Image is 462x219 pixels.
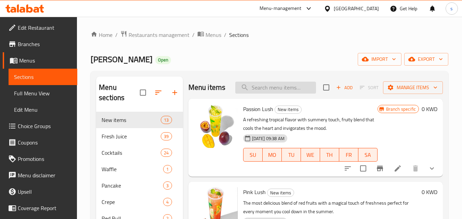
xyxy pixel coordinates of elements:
div: items [163,165,172,173]
span: Sort sections [150,84,167,101]
div: items [161,132,172,140]
span: Select to update [356,161,370,176]
span: 13 [161,117,171,123]
button: TH [320,148,339,162]
a: Menus [3,52,77,69]
span: New items [275,106,301,113]
span: 39 [161,133,171,140]
span: import [363,55,396,64]
div: Waffle1 [96,161,183,177]
h6: 0 KWD [422,187,437,197]
span: Coupons [18,138,72,147]
span: Waffle [102,165,163,173]
span: TH [323,150,336,160]
span: Menu disclaimer [18,171,72,179]
li: / [192,31,195,39]
span: MO [265,150,279,160]
li: / [224,31,226,39]
button: SU [243,148,263,162]
a: Menu disclaimer [3,167,77,183]
a: Coupons [3,134,77,151]
span: Sections [14,73,72,81]
a: Edit menu item [394,164,402,173]
button: FR [339,148,358,162]
a: Promotions [3,151,77,167]
span: Crepe [102,198,163,206]
p: A refreshing tropical flavor with summery touch, fruity blend that cools the heart and invigorate... [243,115,378,133]
img: Passion Lush [194,104,238,148]
span: Select section first [355,82,383,93]
a: Edit Menu [9,101,77,118]
span: 4 [163,199,171,205]
span: Restaurants management [129,31,189,39]
div: Cocktails24 [96,145,183,161]
div: Open [155,56,171,64]
a: Branches [3,36,77,52]
span: SU [246,150,260,160]
span: Cocktails [102,149,161,157]
span: TU [285,150,298,160]
span: 1 [163,166,171,173]
a: Upsell [3,183,77,200]
span: Upsell [18,188,72,196]
svg: Show Choices [428,164,436,173]
span: SA [361,150,375,160]
div: items [161,116,172,124]
span: Menus [206,31,221,39]
div: New items [267,189,294,197]
div: Menu-management [260,4,302,13]
button: MO [263,148,282,162]
button: Add section [167,84,183,101]
div: items [161,149,172,157]
a: Full Menu View [9,85,77,101]
button: export [404,53,448,66]
span: 3 [163,182,171,189]
span: Menus [19,56,72,65]
span: Branches [18,40,72,48]
button: WE [301,148,320,162]
button: Add [333,82,355,93]
span: Select all sections [136,85,150,100]
span: export [410,55,443,64]
span: Full Menu View [14,89,72,97]
li: / [115,31,118,39]
span: Edit Restaurant [18,24,72,32]
span: Passion Lush [243,104,273,114]
span: Edit Menu [14,106,72,114]
a: Choice Groups [3,118,77,134]
a: Sections [9,69,77,85]
span: Add item [333,82,355,93]
div: items [163,181,172,190]
div: items [163,198,172,206]
span: [PERSON_NAME] [91,52,153,67]
h2: Menu sections [99,82,140,103]
span: Coverage Report [18,204,72,212]
button: import [358,53,401,66]
a: Menus [197,30,221,39]
p: The most delicious blend of red fruits with a magical touch of freshness perfect for every moment... [243,199,419,216]
span: Sections [229,31,249,39]
span: s [450,5,453,12]
button: sort-choices [340,160,356,177]
nav: breadcrumb [91,30,448,39]
span: Pancake [102,181,163,190]
button: SA [358,148,378,162]
span: Open [155,57,171,63]
span: Add [335,84,354,92]
div: Fresh Juice39 [96,128,183,145]
span: Fresh Juice [102,132,161,140]
span: FR [342,150,356,160]
a: Restaurants management [120,30,189,39]
div: Pancake3 [96,177,183,194]
span: New items [102,116,161,124]
div: New items13 [96,112,183,128]
button: Branch-specific-item [372,160,388,177]
div: New items [275,106,302,114]
span: Branch specific [383,106,419,112]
